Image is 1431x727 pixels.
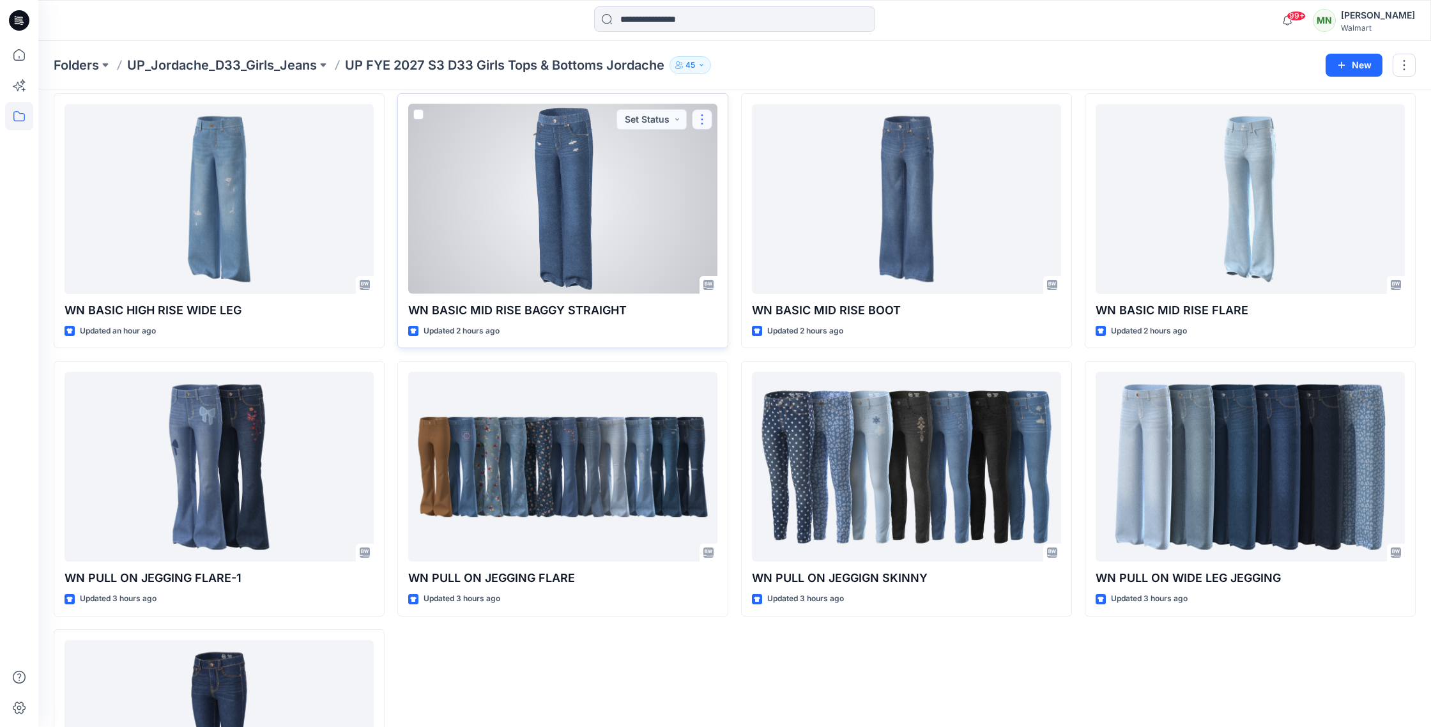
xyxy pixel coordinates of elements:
p: WN BASIC MID RISE BOOT [752,302,1061,319]
p: Updated an hour ago [80,325,156,338]
button: New [1326,54,1382,77]
p: WN PULL ON JEGGIGN SKINNY [752,569,1061,587]
a: WN BASIC HIGH RISE WIDE LEG [65,104,374,294]
div: MN [1313,9,1336,32]
a: WN BASIC MID RISE FLARE [1096,104,1405,294]
p: WN PULL ON JEGGING FLARE [408,569,717,587]
a: WN PULL ON JEGGIGN SKINNY [752,372,1061,562]
p: Updated 2 hours ago [424,325,500,338]
p: Updated 2 hours ago [1111,325,1187,338]
a: UP_Jordache_D33_Girls_Jeans [127,56,317,74]
button: 45 [670,56,711,74]
a: WN PULL ON JEGGING FLARE-1 [65,372,374,562]
a: WN BASIC MID RISE BAGGY STRAIGHT [408,104,717,294]
p: Updated 2 hours ago [767,325,843,338]
p: 45 [685,58,695,72]
p: WN PULL ON WIDE LEG JEGGING [1096,569,1405,587]
div: Walmart [1341,23,1415,33]
p: WN BASIC MID RISE FLARE [1096,302,1405,319]
a: WN BASIC MID RISE BOOT [752,104,1061,294]
a: WN PULL ON JEGGING FLARE [408,372,717,562]
p: Updated 3 hours ago [80,592,157,606]
p: WN BASIC HIGH RISE WIDE LEG [65,302,374,319]
p: Updated 3 hours ago [1111,592,1188,606]
p: UP FYE 2027 S3 D33 Girls Tops & Bottoms Jordache [345,56,664,74]
a: Folders [54,56,99,74]
a: WN PULL ON WIDE LEG JEGGING [1096,372,1405,562]
p: Updated 3 hours ago [424,592,500,606]
p: Updated 3 hours ago [767,592,844,606]
p: WN PULL ON JEGGING FLARE-1 [65,569,374,587]
span: 99+ [1287,11,1306,21]
p: WN BASIC MID RISE BAGGY STRAIGHT [408,302,717,319]
div: [PERSON_NAME] [1341,8,1415,23]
